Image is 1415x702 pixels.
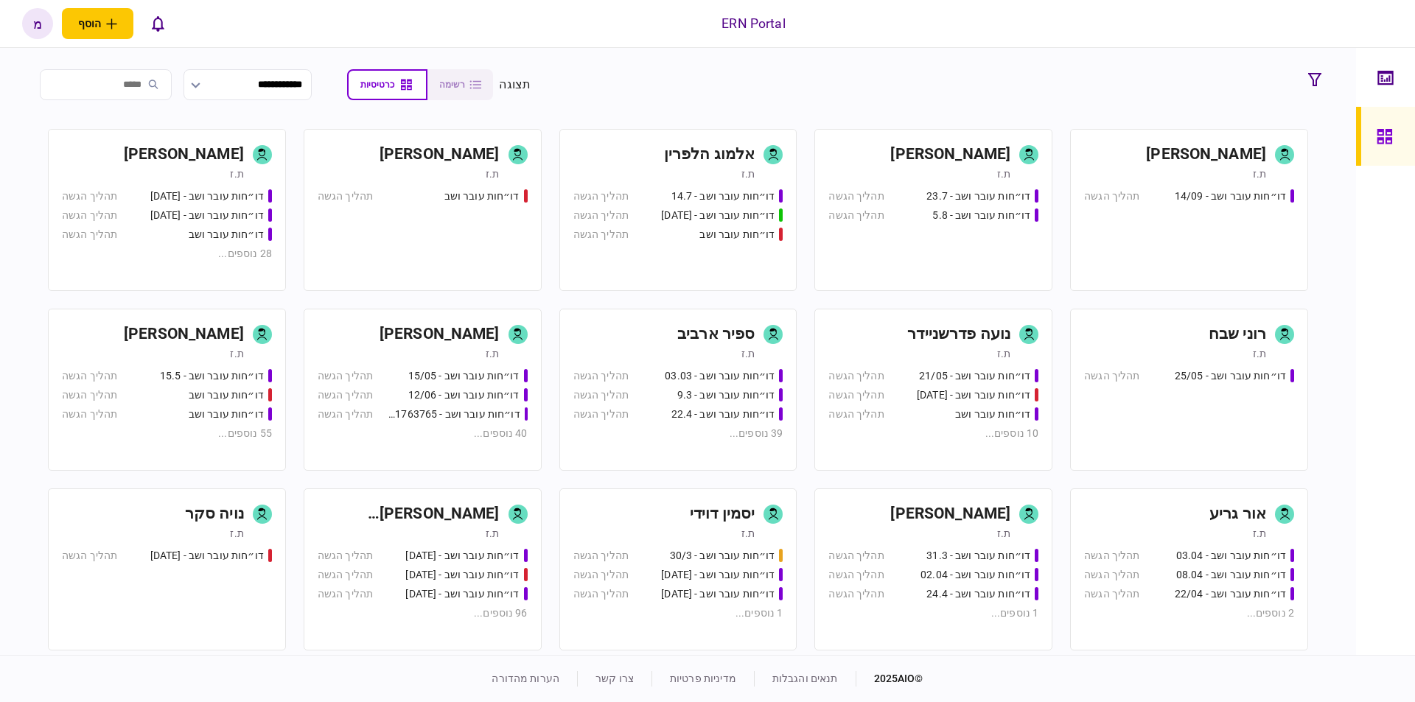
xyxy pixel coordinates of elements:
div: דו״חות עובר ושב - 19.03.2025 [150,548,264,564]
div: ת.ז [997,166,1010,181]
a: נועה פדרשניידרת.זדו״חות עובר ושב - 21/05תהליך הגשהדו״חות עובר ושב - 03/06/25תהליך הגשהדו״חות עובר... [814,309,1052,471]
div: ERN Portal [722,14,785,33]
div: תהליך הגשה [573,368,629,384]
div: ת.ז [486,526,499,541]
div: תהליך הגשה [828,548,884,564]
div: תהליך הגשה [62,407,117,422]
div: דו״חות עובר ושב - 25.06.25 [150,189,264,204]
div: תהליך הגשה [573,208,629,223]
a: [PERSON_NAME]ת.זדו״חות עובר ושב - 25.06.25תהליך הגשהדו״חות עובר ושב - 26.06.25תהליך הגשהדו״חות עו... [48,129,286,291]
a: [PERSON_NAME]ת.זדו״חות עובר ושב - 14/09תהליך הגשה [1070,129,1308,291]
div: דו״חות עובר ושב [189,407,264,422]
div: 28 נוספים ... [62,246,272,262]
div: תהליך הגשה [828,189,884,204]
div: תהליך הגשה [828,567,884,583]
div: נועה פדרשניידר [907,323,1010,346]
div: תהליך הגשה [1084,586,1139,602]
div: דו״חות עובר ושב - 03/06/25 [917,387,1030,403]
div: תהליך הגשה [573,227,629,242]
div: תהליך הגשה [318,586,373,602]
div: דו״חות עובר ושב - 25/05 [1175,368,1286,384]
div: דו״חות עובר ושב - 21/05 [919,368,1030,384]
div: 55 נוספים ... [62,426,272,441]
div: דו״חות עובר ושב - 26.06.25 [150,208,264,223]
div: תהליך הגשה [318,189,373,204]
div: דו״חות עובר ושב - 12/06 [408,387,520,403]
button: פתח רשימת התראות [142,8,173,39]
div: תהליך הגשה [1084,548,1139,564]
a: [PERSON_NAME] [PERSON_NAME]ת.זדו״חות עובר ושב - 19/03/2025תהליך הגשהדו״חות עובר ושב - 19.3.25תהלי... [304,488,542,650]
span: רשימה [439,80,465,90]
div: ת.ז [1253,166,1266,181]
div: דו״חות עובר ושב - 9.3 [677,387,775,403]
div: ספיר ארביב [677,323,755,346]
div: תהליך הגשה [573,407,629,422]
div: ת.ז [486,346,499,361]
div: 10 נוספים ... [828,426,1038,441]
div: דו״חות עובר ושב - 19.3.25 [405,586,519,602]
div: ת.ז [230,346,243,361]
div: דו״חות עובר ושב - 02.04 [920,567,1030,583]
a: הערות מהדורה [492,673,559,684]
div: מ [22,8,53,39]
div: תהליך הגשה [62,227,117,242]
div: תהליך הגשה [828,387,884,403]
div: דו״חות עובר ושב - 24.4 [926,586,1030,602]
div: תהליך הגשה [318,567,373,583]
div: דו״חות עובר ושב - 5.8 [932,208,1030,223]
div: [PERSON_NAME] [124,323,244,346]
div: 1 נוספים ... [573,606,783,621]
div: תהליך הגשה [1084,368,1139,384]
div: דו״חות עובר ושב - 14/09 [1175,189,1286,204]
div: תהליך הגשה [828,368,884,384]
a: נויה סקרת.זדו״חות עובר ושב - 19.03.2025תהליך הגשה [48,488,286,650]
div: 40 נוספים ... [318,426,528,441]
div: דו״חות עובר ושב - 19/03/2025 [405,548,519,564]
div: 2 נוספים ... [1084,606,1294,621]
div: תהליך הגשה [62,208,117,223]
div: [PERSON_NAME] [380,143,500,166]
div: דו״חות עובר ושב - 15.5 [160,368,264,384]
div: דו״חות עובר ושב - 02/09/25 [661,586,775,602]
button: פתח תפריט להוספת לקוח [62,8,133,39]
div: 96 נוספים ... [318,606,528,621]
a: יסמין דוידית.זדו״חות עובר ושב - 30/3תהליך הגשהדו״חות עובר ושב - 31.08.25תהליך הגשהדו״חות עובר ושב... [559,488,797,650]
a: צרו קשר [595,673,634,684]
div: ת.ז [486,166,499,181]
div: תהליך הגשה [1084,189,1139,204]
div: דו״חות עובר ושב [955,407,1030,422]
a: רוני שבחת.זדו״חות עובר ושב - 25/05תהליך הגשה [1070,309,1308,471]
div: ת.ז [741,526,755,541]
div: תהליך הגשה [62,189,117,204]
div: ת.ז [230,526,243,541]
div: דו״חות עובר ושב [699,227,775,242]
button: כרטיסיות [347,69,427,100]
div: דו״חות עובר ושב - 08.04 [1176,567,1286,583]
div: דו״חות עובר ושב - 03.04 [1176,548,1286,564]
a: תנאים והגבלות [772,673,838,684]
div: נויה סקר [185,502,244,526]
div: תהליך הגשה [318,548,373,564]
div: תהליך הגשה [318,407,373,422]
div: תהליך הגשה [573,567,629,583]
div: © 2025 AIO [856,671,923,687]
div: [PERSON_NAME] [124,143,244,166]
div: דו״חות עובר ושב - 19.3.25 [405,567,519,583]
div: דו״חות עובר ושב [444,189,520,204]
a: אור גריעת.זדו״חות עובר ושב - 03.04תהליך הגשהדו״חות עובר ושב - 08.04תהליך הגשהדו״חות עובר ושב - 22... [1070,488,1308,650]
div: רוני שבח [1209,323,1266,346]
div: תהליך הגשה [62,368,117,384]
div: ת.ז [997,346,1010,361]
div: 39 נוספים ... [573,426,783,441]
a: אלמוג הלפריןת.זדו״חות עובר ושב - 14.7תהליך הגשהדו״חות עובר ושב - 15.07.25תהליך הגשהדו״חות עובר וש... [559,129,797,291]
div: יסמין דוידי [690,502,755,526]
div: דו״חות עובר ושב - 15.07.25 [661,208,775,223]
div: דו״חות עובר ושב - 22/04 [1175,586,1286,602]
a: [PERSON_NAME]ת.זדו״חות עובר ושב - 31.3תהליך הגשהדו״חות עובר ושב - 02.04תהליך הגשהדו״חות עובר ושב ... [814,488,1052,650]
div: תצוגה [499,76,531,94]
a: [PERSON_NAME]ת.זדו״חות עובר ושב - 23.7תהליך הגשהדו״חות עובר ושב - 5.8תהליך הגשה [814,129,1052,291]
div: [PERSON_NAME] [1146,143,1266,166]
div: תהליך הגשה [62,548,117,564]
a: מדיניות פרטיות [670,673,736,684]
div: תהליך הגשה [828,208,884,223]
